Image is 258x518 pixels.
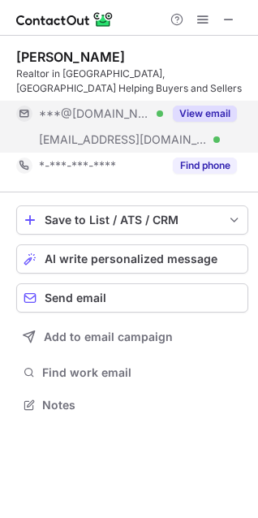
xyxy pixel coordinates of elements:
button: AI write personalized message [16,244,248,274]
span: Notes [42,398,242,412]
button: Add to email campaign [16,322,248,352]
span: [EMAIL_ADDRESS][DOMAIN_NAME] [39,132,208,147]
button: Reveal Button [173,158,237,174]
button: Notes [16,394,248,417]
span: AI write personalized message [45,253,217,265]
button: Reveal Button [173,106,237,122]
button: save-profile-one-click [16,205,248,235]
span: Send email [45,291,106,304]
span: Find work email [42,365,242,380]
img: ContactOut v5.3.10 [16,10,114,29]
div: Realtor in [GEOGRAPHIC_DATA], [GEOGRAPHIC_DATA] Helping Buyers and Sellers [16,67,248,96]
span: ***@[DOMAIN_NAME] [39,106,151,121]
button: Send email [16,283,248,313]
div: Save to List / ATS / CRM [45,214,220,227]
div: [PERSON_NAME] [16,49,125,65]
button: Find work email [16,361,248,384]
span: Add to email campaign [44,330,173,343]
